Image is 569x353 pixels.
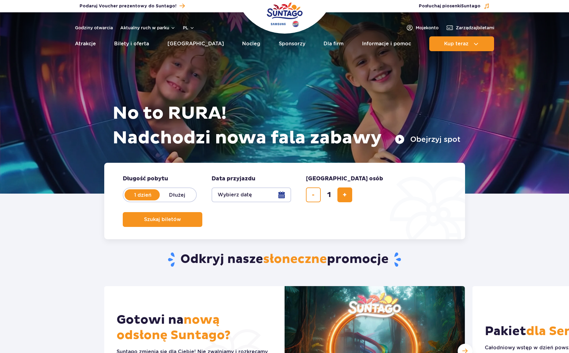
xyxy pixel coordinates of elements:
a: Atrakcje [75,36,96,51]
span: Posłuchaj piosenki [419,3,480,9]
a: Podaruj Voucher prezentowy do Suntago! [80,2,185,10]
span: Kup teraz [444,41,468,47]
a: Nocleg [242,36,260,51]
span: Szukaj biletów [144,217,181,222]
button: Aktualny ruch w parku [120,25,175,30]
button: dodaj bilet [337,187,352,202]
button: Obejrzyj spot [395,134,460,144]
label: Dłużej [160,188,195,201]
a: [GEOGRAPHIC_DATA] [167,36,224,51]
span: Suntago [461,4,480,8]
a: Godziny otwarcia [75,25,113,31]
label: 1 dzień [125,188,160,201]
button: Kup teraz [429,36,494,51]
a: Informacje i pomoc [362,36,411,51]
h2: Odkryj nasze promocje [104,252,465,268]
span: nową odsłonę Suntago? [117,312,231,343]
form: Planowanie wizyty w Park of Poland [104,163,465,239]
span: Moje konto [416,25,439,31]
span: Data przyjazdu [212,175,255,183]
a: Mojekonto [406,24,439,31]
a: Bilety i oferta [114,36,149,51]
span: słoneczne [263,252,327,267]
input: liczba biletów [322,187,336,202]
button: pl [183,25,195,31]
button: Szukaj biletów [123,212,202,227]
a: Sponsorzy [279,36,305,51]
a: Dla firm [324,36,344,51]
span: Zarządzaj biletami [456,25,494,31]
span: Długość pobytu [123,175,168,183]
span: [GEOGRAPHIC_DATA] osób [306,175,383,183]
button: Posłuchaj piosenkiSuntago [419,3,490,9]
button: Wybierz datę [212,187,291,202]
h2: Gotowi na [117,312,272,343]
a: Zarządzajbiletami [446,24,494,31]
h1: No to RURA! Nadchodzi nowa fala zabawy [113,101,460,150]
button: usuń bilet [306,187,321,202]
span: Podaruj Voucher prezentowy do Suntago! [80,3,176,9]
